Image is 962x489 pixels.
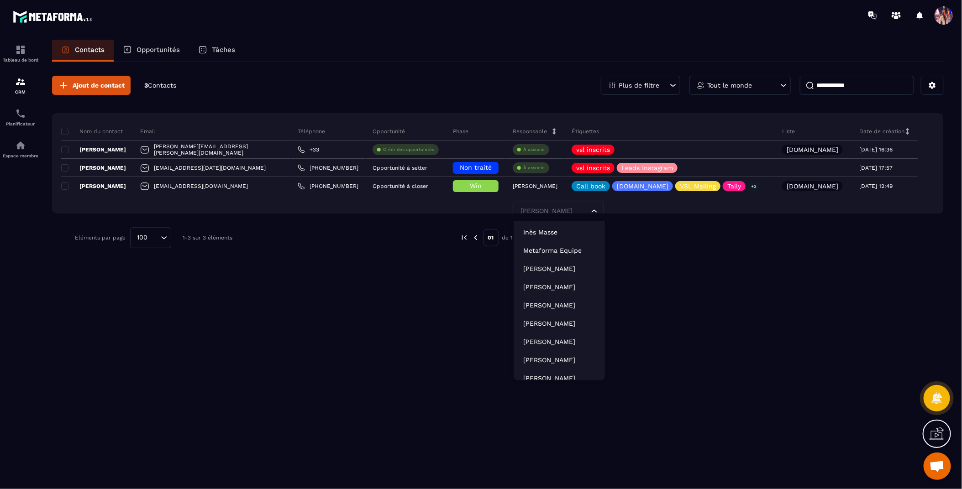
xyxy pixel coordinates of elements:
p: [DOMAIN_NAME] [787,146,838,153]
img: scheduler [15,108,26,119]
span: Non traité [460,164,492,171]
p: Tally [727,183,741,189]
p: Tout le monde [707,82,752,88]
a: Opportunités [114,40,189,62]
p: Nom du contact [61,128,123,135]
span: 100 [134,233,151,243]
p: 3 [144,81,176,90]
p: Planificateur [2,121,39,126]
p: Date de création [859,128,904,135]
p: Terry Deplanque [523,301,595,310]
p: [PERSON_NAME] [513,183,557,189]
p: de 1 [502,234,513,241]
p: [PERSON_NAME] [61,182,126,190]
button: Ajout de contact [52,76,131,95]
p: Kathy Monteiro [523,319,595,328]
p: vsl inscrits [576,165,610,171]
p: VSL Mailing [680,183,716,189]
p: [DOMAIN_NAME] [617,183,668,189]
p: Marjorie Falempin [523,264,595,273]
p: [DOMAIN_NAME] [787,183,838,189]
img: formation [15,76,26,87]
p: Contacts [75,46,105,54]
a: Tâches [189,40,244,62]
p: 1-3 sur 3 éléments [183,234,232,241]
p: Email [140,128,155,135]
div: Ouvrir le chat [924,453,951,480]
p: Créer des opportunités [383,146,434,153]
p: Liste [782,128,795,135]
p: Metaforma Equipe [523,246,595,255]
input: Search for option [519,206,589,216]
p: Opportunités [137,46,180,54]
a: [PHONE_NUMBER] [298,164,358,172]
img: automations [15,140,26,151]
a: +33 [298,146,319,153]
img: logo [13,8,95,25]
img: formation [15,44,26,55]
p: Opportunité [373,128,405,135]
a: formationformationCRM [2,69,39,101]
p: Anne-Laure Duporge [523,374,595,383]
p: +3 [748,182,760,191]
p: Opportunité à setter [373,165,427,171]
a: Contacts [52,40,114,62]
p: Robin Pontoise [523,282,595,291]
img: prev [472,234,480,242]
p: [PERSON_NAME] [61,164,126,172]
p: À associe [523,165,545,171]
p: [DATE] 17:57 [859,165,893,171]
p: À associe [523,146,545,153]
img: prev [460,234,468,242]
p: [PERSON_NAME] [61,146,126,153]
p: Éléments par page [75,234,126,241]
p: vsl inscrits [576,146,610,153]
p: Étiquettes [572,128,599,135]
a: automationsautomationsEspace membre [2,133,39,165]
p: Espace membre [2,153,39,158]
span: Win [470,182,482,189]
p: Inès Masse [523,228,595,237]
a: formationformationTableau de bord [2,37,39,69]
p: Téléphone [298,128,325,135]
p: 01 [483,229,499,246]
p: Leads Instagram [621,165,673,171]
p: Opportunité à closer [373,183,428,189]
p: CRM [2,89,39,94]
span: Contacts [148,82,176,89]
p: Camille Equilbec [523,355,595,364]
input: Search for option [151,233,158,243]
p: Responsable [513,128,547,135]
a: [PHONE_NUMBER] [298,182,358,190]
a: schedulerschedulerPlanificateur [2,101,39,133]
div: Search for option [513,201,604,222]
p: Call book [576,183,605,189]
p: Tableau de bord [2,57,39,62]
p: Phase [453,128,468,135]
p: [DATE] 16:36 [859,146,893,153]
p: Aurore Loizeau [523,337,595,346]
p: [DATE] 12:49 [859,183,893,189]
div: Search for option [130,227,171,248]
p: Plus de filtre [619,82,659,88]
span: Ajout de contact [73,81,125,90]
p: Tâches [212,46,235,54]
